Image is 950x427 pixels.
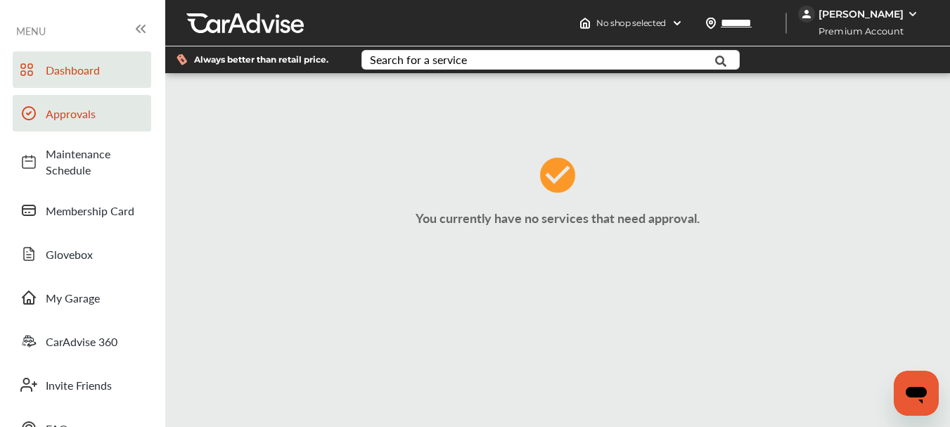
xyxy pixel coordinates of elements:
[800,24,914,39] span: Premium Account
[46,203,144,219] span: Membership Card
[13,139,151,185] a: Maintenance Schedule
[13,279,151,316] a: My Garage
[46,62,144,78] span: Dashboard
[894,371,939,416] iframe: Botón para iniciar la ventana de mensajería
[596,18,666,29] span: No shop selected
[370,54,467,65] div: Search for a service
[672,18,683,29] img: header-down-arrow.9dd2ce7d.svg
[176,53,187,65] img: dollor_label_vector.a70140d1.svg
[46,106,144,122] span: Approvals
[798,6,815,23] img: jVpblrzwTbfkPYzPPzSLxeg0AAAAASUVORK5CYII=
[46,290,144,306] span: My Garage
[13,95,151,132] a: Approvals
[46,246,144,262] span: Glovebox
[169,209,946,227] p: You currently have no services that need approval.
[13,192,151,229] a: Membership Card
[579,18,591,29] img: header-home-logo.8d720a4f.svg
[46,146,144,178] span: Maintenance Schedule
[907,8,918,20] img: WGsFRI8htEPBVLJbROoPRyZpYNWhNONpIPPETTm6eUC0GeLEiAAAAAElFTkSuQmCC
[13,323,151,359] a: CarAdvise 360
[13,367,151,403] a: Invite Friends
[819,8,904,20] div: [PERSON_NAME]
[46,377,144,393] span: Invite Friends
[46,333,144,350] span: CarAdvise 360
[13,236,151,272] a: Glovebox
[705,18,717,29] img: location_vector.a44bc228.svg
[194,56,328,64] span: Always better than retail price.
[16,25,46,37] span: MENU
[13,51,151,88] a: Dashboard
[785,13,787,34] img: header-divider.bc55588e.svg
